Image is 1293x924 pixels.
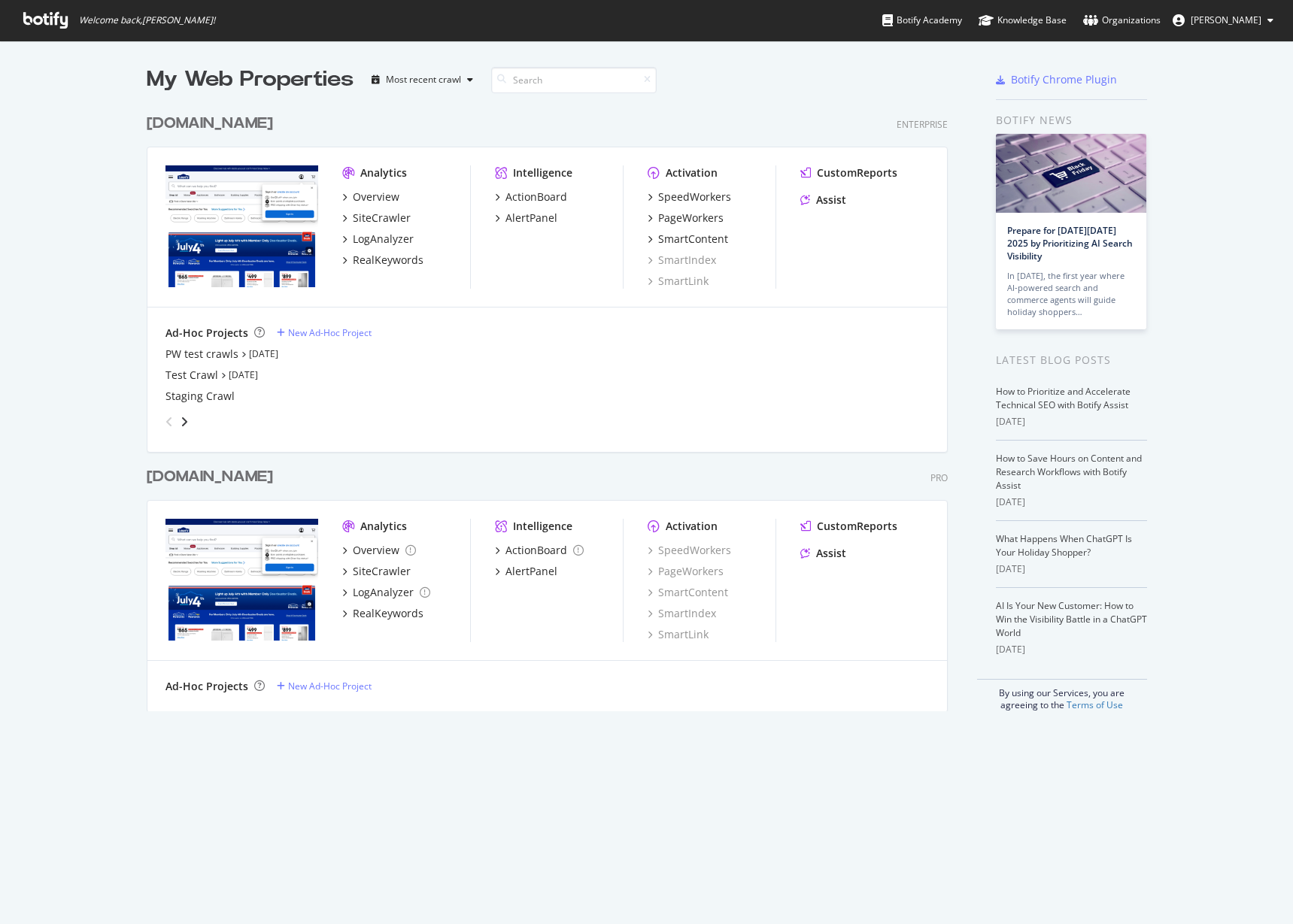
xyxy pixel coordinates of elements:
[342,606,423,621] a: RealKeywords
[277,680,372,692] a: New Ad-Hoc Project
[353,189,399,204] div: Overview
[288,326,372,339] div: New Ad-Hoc Project
[897,118,948,131] div: Enterprise
[648,627,709,642] a: SmartLink
[366,68,479,92] button: Most recent crawl
[648,253,716,268] a: SmartIndex
[996,112,1147,129] div: Botify news
[996,599,1147,639] a: AI Is Your New Customer: How to Win the Visibility Battle in a ChatGPT World
[147,113,279,135] a: [DOMAIN_NAME]
[277,326,372,339] a: New Ad-Hoc Project
[996,352,1147,368] div: Latest Blog Posts
[165,326,248,341] div: Ad-Hoc Projects
[800,519,897,534] a: CustomReports
[360,165,407,180] div: Analytics
[353,253,423,268] div: RealKeywords
[800,546,846,561] a: Assist
[147,65,354,95] div: My Web Properties
[495,211,557,226] a: AlertPanel
[360,519,407,534] div: Analytics
[1191,14,1261,26] span: Randy Dargenio
[229,368,258,381] a: [DATE]
[979,13,1067,28] div: Knowledge Base
[658,189,731,204] div: SpeedWorkers
[1083,13,1161,28] div: Organizations
[353,606,423,621] div: RealKeywords
[353,543,399,558] div: Overview
[996,452,1142,492] a: How to Save Hours on Content and Research Workflows with Botify Assist
[491,67,657,93] input: Search
[505,564,557,579] div: AlertPanel
[1161,8,1285,32] button: [PERSON_NAME]
[977,679,1147,711] div: By using our Services, you are agreeing to the
[386,75,461,84] div: Most recent crawl
[996,532,1132,559] a: What Happens When ChatGPT Is Your Holiday Shopper?
[666,165,718,180] div: Activation
[996,72,1117,87] a: Botify Chrome Plugin
[165,679,248,694] div: Ad-Hoc Projects
[648,585,728,600] a: SmartContent
[353,211,411,226] div: SiteCrawler
[666,519,718,534] div: Activation
[147,113,273,135] div: [DOMAIN_NAME]
[800,192,846,208] a: Assist
[1011,72,1117,87] div: Botify Chrome Plugin
[996,495,1147,509] div: [DATE]
[658,232,728,247] div: SmartContent
[495,189,567,204] a: ActionBoard
[353,585,414,600] div: LogAnalyzer
[505,189,567,204] div: ActionBoard
[505,211,557,226] div: AlertPanel
[648,564,724,579] a: PageWorkers
[249,347,278,360] a: [DATE]
[1007,270,1135,318] div: In [DATE], the first year where AI-powered search and commerce agents will guide holiday shoppers…
[342,211,411,226] a: SiteCrawler
[658,211,724,226] div: PageWorkers
[1067,698,1123,711] a: Terms of Use
[342,189,399,204] a: Overview
[996,134,1146,213] img: Prepare for Black Friday 2025 by Prioritizing AI Search Visibility
[179,414,190,429] div: angle-right
[648,606,716,621] a: SmartIndex
[648,543,731,558] a: SpeedWorkers
[513,165,572,180] div: Intelligence
[996,643,1147,656] div: [DATE]
[996,385,1131,411] a: How to Prioritize and Accelerate Technical SEO with Botify Assist
[165,347,238,362] a: PW test crawls
[342,253,423,268] a: RealKeywords
[495,543,584,558] a: ActionBoard
[342,543,416,558] a: Overview
[817,165,897,180] div: CustomReports
[648,189,731,204] a: SpeedWorkers
[996,562,1147,576] div: [DATE]
[648,274,709,289] a: SmartLink
[165,389,235,404] a: Staging Crawl
[165,519,318,641] img: www.lowessecondary.com
[882,13,962,28] div: Botify Academy
[79,14,215,26] span: Welcome back, [PERSON_NAME] !
[353,232,414,247] div: LogAnalyzer
[342,232,414,247] a: LogAnalyzer
[648,232,728,247] a: SmartContent
[147,95,960,711] div: grid
[342,585,430,600] a: LogAnalyzer
[648,211,724,226] a: PageWorkers
[147,466,273,488] div: [DOMAIN_NAME]
[165,368,218,383] a: Test Crawl
[1007,224,1133,262] a: Prepare for [DATE][DATE] 2025 by Prioritizing AI Search Visibility
[342,564,411,579] a: SiteCrawler
[147,466,279,488] a: [DOMAIN_NAME]
[505,543,567,558] div: ActionBoard
[930,471,948,484] div: Pro
[288,680,372,692] div: New Ad-Hoc Project
[165,165,318,287] img: www.lowes.com
[495,564,557,579] a: AlertPanel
